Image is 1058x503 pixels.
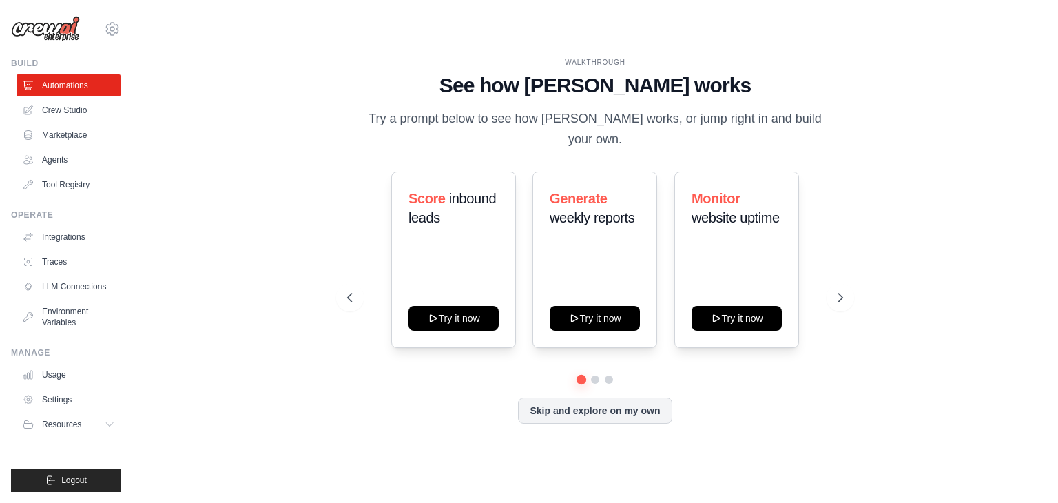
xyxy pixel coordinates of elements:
a: Automations [17,74,121,96]
button: Resources [17,413,121,435]
span: Logout [61,475,87,486]
div: WALKTHROUGH [347,57,843,68]
button: Skip and explore on my own [518,398,672,424]
h1: See how [PERSON_NAME] works [347,73,843,98]
a: Agents [17,149,121,171]
a: Crew Studio [17,99,121,121]
a: LLM Connections [17,276,121,298]
img: Logo [11,16,80,42]
a: Marketplace [17,124,121,146]
span: Resources [42,419,81,430]
div: Manage [11,347,121,358]
a: Environment Variables [17,300,121,333]
a: Traces [17,251,121,273]
iframe: Chat Widget [989,437,1058,503]
button: Logout [11,469,121,492]
div: Build [11,58,121,69]
span: Monitor [692,191,740,206]
span: Generate [550,191,608,206]
span: Score [408,191,446,206]
p: Try a prompt below to see how [PERSON_NAME] works, or jump right in and build your own. [364,109,827,150]
div: Operate [11,209,121,220]
span: weekly reports [550,210,634,225]
a: Usage [17,364,121,386]
span: inbound leads [408,191,496,225]
button: Try it now [692,306,782,331]
span: website uptime [692,210,780,225]
button: Try it now [550,306,640,331]
a: Integrations [17,226,121,248]
button: Try it now [408,306,499,331]
a: Tool Registry [17,174,121,196]
a: Settings [17,389,121,411]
